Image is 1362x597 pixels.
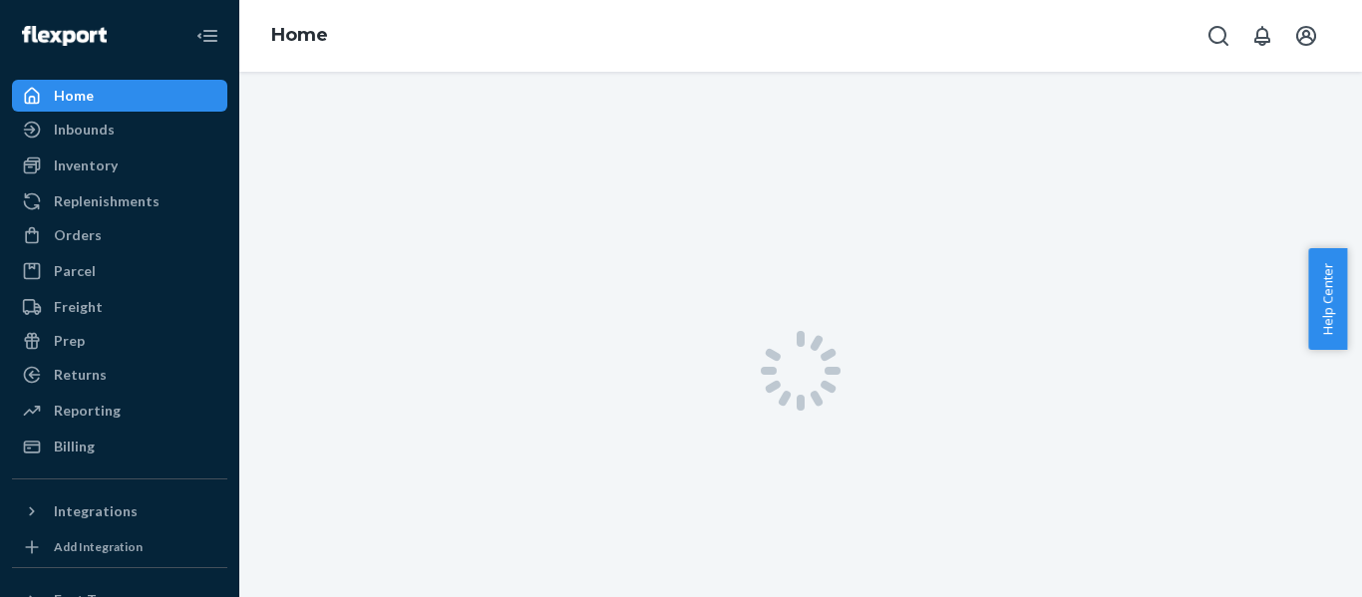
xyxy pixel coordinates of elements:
div: Returns [54,365,107,385]
div: Inbounds [54,120,115,140]
button: Help Center [1308,248,1347,350]
button: Open Search Box [1198,16,1238,56]
a: Prep [12,325,227,357]
a: Freight [12,291,227,323]
a: Inventory [12,149,227,181]
div: Prep [54,331,85,351]
a: Home [12,80,227,112]
ol: breadcrumbs [255,7,344,65]
a: Billing [12,431,227,462]
button: Open account menu [1286,16,1326,56]
a: Replenishments [12,185,227,217]
a: Reporting [12,395,227,427]
img: Flexport logo [22,26,107,46]
a: Orders [12,219,227,251]
div: Replenishments [54,191,160,211]
div: Home [54,86,94,106]
a: Home [271,24,328,46]
div: Integrations [54,501,138,521]
div: Inventory [54,155,118,175]
a: Returns [12,359,227,391]
a: Add Integration [12,535,227,559]
div: Add Integration [54,538,143,555]
a: Inbounds [12,114,227,146]
a: Parcel [12,255,227,287]
div: Parcel [54,261,96,281]
div: Billing [54,437,95,456]
button: Integrations [12,495,227,527]
div: Orders [54,225,102,245]
button: Close Navigation [187,16,227,56]
div: Freight [54,297,103,317]
button: Open notifications [1242,16,1282,56]
div: Reporting [54,401,121,421]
